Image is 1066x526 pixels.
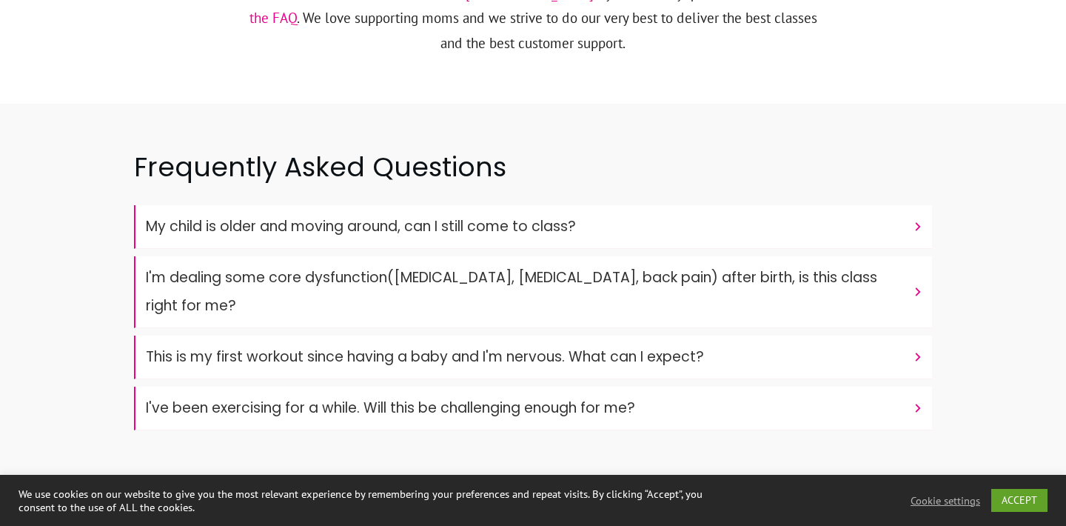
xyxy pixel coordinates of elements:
a: Cookie settings [911,494,980,507]
font: I've been exercising for a while. Will this be challenging enough for me? [146,398,635,418]
a: ACCEPT [991,489,1047,512]
font: My child is older and moving around, can I still come to class? [146,216,576,236]
font: This is my first workout since having a baby and I'm nervous. What can I expect? [146,347,704,367]
div: We use cookies on our website to give you the most relevant experience by remembering your prefer... [19,487,739,514]
h2: Frequently Asked Questions [134,149,932,204]
font: I'm dealing some core dysfunction([MEDICAL_DATA], [MEDICAL_DATA], back pain) after birth, is this... [146,267,877,316]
